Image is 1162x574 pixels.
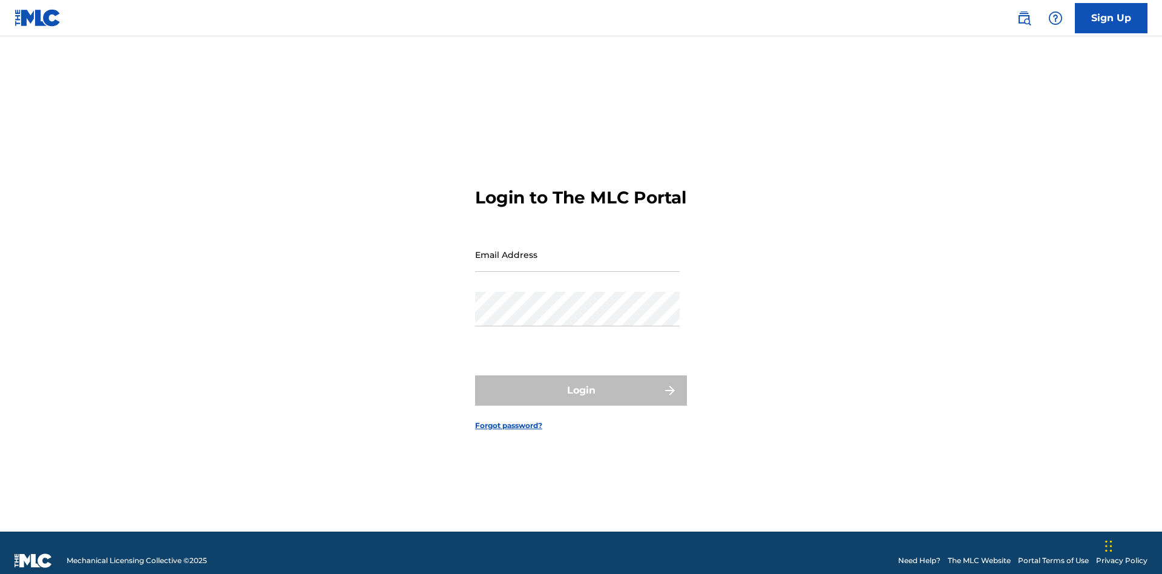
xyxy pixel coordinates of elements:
a: The MLC Website [948,555,1011,566]
img: logo [15,553,52,568]
a: Portal Terms of Use [1018,555,1089,566]
div: Drag [1105,528,1112,564]
img: search [1017,11,1031,25]
span: Mechanical Licensing Collective © 2025 [67,555,207,566]
a: Privacy Policy [1096,555,1147,566]
h3: Login to The MLC Portal [475,187,686,208]
img: MLC Logo [15,9,61,27]
img: help [1048,11,1063,25]
a: Forgot password? [475,420,542,431]
div: Help [1043,6,1068,30]
a: Need Help? [898,555,940,566]
a: Sign Up [1075,3,1147,33]
iframe: Chat Widget [1101,516,1162,574]
a: Public Search [1012,6,1036,30]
